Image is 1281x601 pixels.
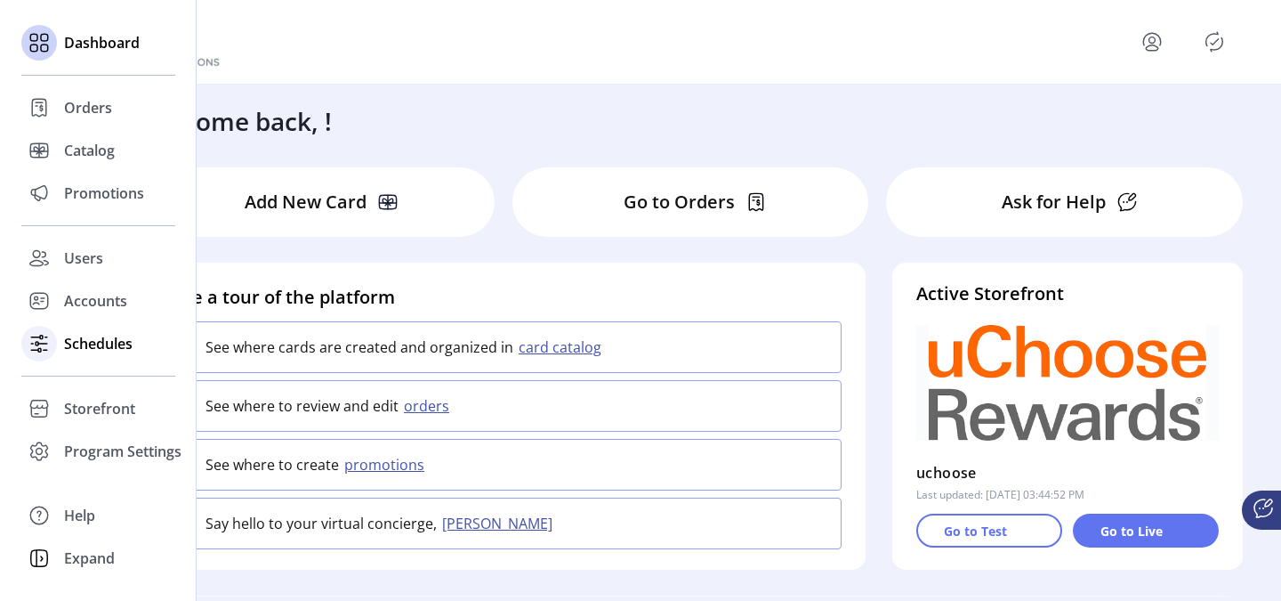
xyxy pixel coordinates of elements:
span: Storefront [64,398,135,419]
button: promotions [339,454,435,475]
button: menu [1138,28,1166,56]
span: Program Settings [64,441,181,462]
span: Orders [64,97,112,118]
h4: Take a tour of the platform [162,284,842,311]
span: Accounts [64,290,127,312]
p: See where cards are created and organized in [205,337,513,358]
p: Go to Test [944,522,1007,540]
p: See where to create [205,454,339,475]
p: Ask for Help [1002,189,1106,215]
span: Catalog [64,140,115,161]
p: uchoose [916,459,977,487]
span: Promotions [64,183,144,204]
h3: Welcome back, ! [139,102,332,140]
p: Go to Live [1100,522,1163,540]
p: Go to Orders [624,189,735,215]
span: Schedules [64,333,133,354]
button: orders [399,395,460,417]
button: Publisher Panel [1200,28,1229,56]
span: Dashboard [64,32,140,53]
span: Expand [64,548,115,569]
button: card catalog [513,337,612,358]
p: See where to review and edit [205,395,399,417]
p: Add New Card [245,189,367,215]
span: Users [64,248,103,269]
p: Last updated: [DATE] 03:44:52 PM [916,487,1084,503]
h4: Active Storefront [916,280,1219,307]
p: Say hello to your virtual concierge, [205,513,437,534]
button: [PERSON_NAME] [437,513,563,534]
span: Help [64,505,95,526]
